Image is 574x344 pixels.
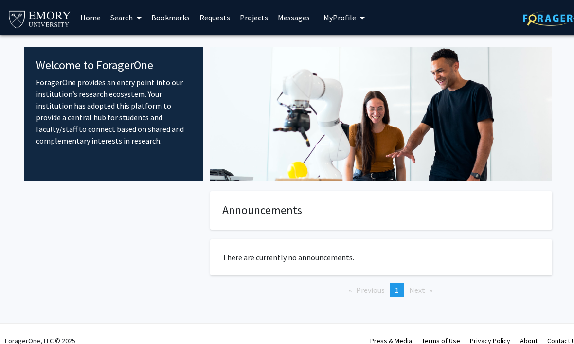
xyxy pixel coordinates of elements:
[36,76,191,146] p: ForagerOne provides an entry point into our institution’s research ecosystem. Your institution ha...
[409,285,425,295] span: Next
[273,0,315,35] a: Messages
[7,8,72,30] img: Emory University Logo
[106,0,146,35] a: Search
[222,203,540,217] h4: Announcements
[146,0,195,35] a: Bookmarks
[222,252,540,263] p: There are currently no announcements.
[7,300,41,337] iframe: Chat
[323,13,356,22] span: My Profile
[195,0,235,35] a: Requests
[235,0,273,35] a: Projects
[75,0,106,35] a: Home
[356,285,385,295] span: Previous
[210,47,552,181] img: Cover Image
[395,285,399,295] span: 1
[210,283,552,297] ul: Pagination
[36,58,191,72] h4: Welcome to ForagerOne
